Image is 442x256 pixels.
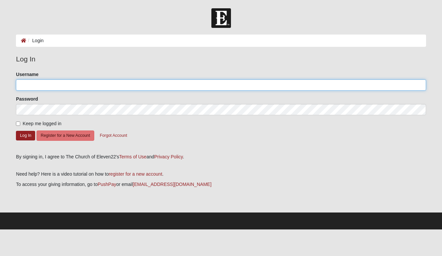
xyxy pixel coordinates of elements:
[16,171,426,178] p: Need help? Here is a video tutorial on how to .
[133,182,211,187] a: [EMAIL_ADDRESS][DOMAIN_NAME]
[16,122,20,126] input: Keep me logged in
[154,154,183,159] a: Privacy Policy
[119,154,146,159] a: Terms of Use
[211,8,231,28] img: Church of Eleven22 Logo
[16,71,38,78] label: Username
[109,171,162,177] a: register for a new account
[16,153,426,160] div: By signing in, I agree to The Church of Eleven22's and .
[23,121,61,126] span: Keep me logged in
[16,181,426,188] p: To access your giving information, go to or email
[96,130,131,141] button: Forgot Account
[16,54,426,64] legend: Log In
[16,96,38,102] label: Password
[37,130,94,141] button: Register for a New Account
[98,182,116,187] a: PushPay
[16,131,35,140] button: Log In
[26,37,43,44] li: Login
